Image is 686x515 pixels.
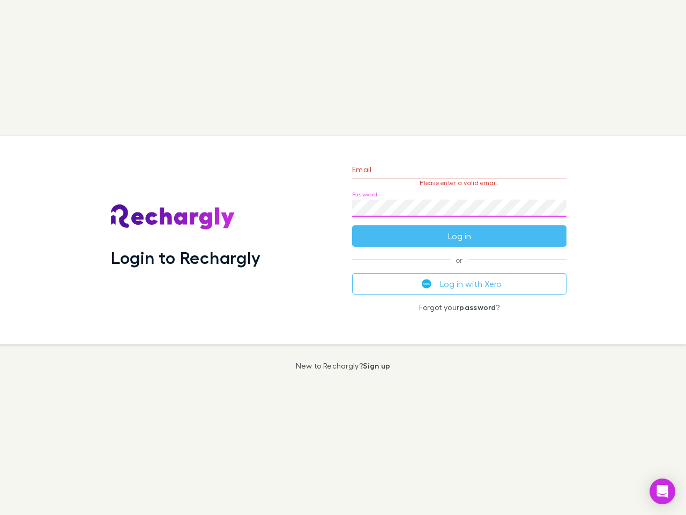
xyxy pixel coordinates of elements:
[363,361,390,370] a: Sign up
[352,179,566,187] p: Please enter a valid email.
[352,190,377,198] label: Password
[111,204,235,230] img: Rechargly's Logo
[352,260,566,260] span: or
[352,303,566,312] p: Forgot your ?
[422,279,431,289] img: Xero's logo
[459,303,496,312] a: password
[352,225,566,247] button: Log in
[111,247,260,268] h1: Login to Rechargly
[296,362,391,370] p: New to Rechargly?
[650,479,675,504] div: Open Intercom Messenger
[352,273,566,295] button: Log in with Xero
